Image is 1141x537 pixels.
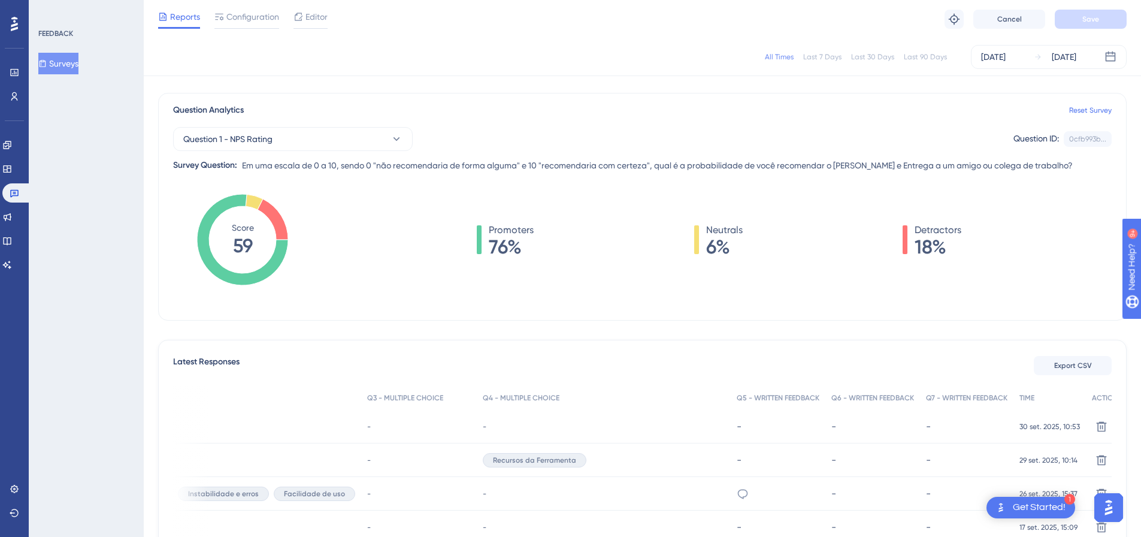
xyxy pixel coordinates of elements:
span: Export CSV [1054,361,1092,370]
div: - [831,454,914,466]
span: Question Analytics [173,103,244,117]
span: Configuration [226,10,279,24]
span: 17 set. 2025, 15:09 [1019,523,1078,532]
div: Last 30 Days [851,52,894,62]
div: 9+ [81,6,89,16]
div: [DATE] [1052,50,1076,64]
span: Neutrals [706,223,743,237]
button: Surveys [38,53,78,74]
div: - [926,421,1007,432]
span: Editor [305,10,328,24]
span: Need Help? [28,3,75,17]
span: Promoters [489,223,534,237]
iframe: UserGuiding AI Assistant Launcher [1091,490,1127,526]
span: Save [1082,14,1099,24]
span: 18% [915,237,961,257]
div: Survey Question: [173,158,237,173]
tspan: 59 [233,234,253,257]
div: - [926,488,1007,499]
div: - [831,421,914,432]
span: Detractors [915,223,961,237]
div: FEEDBACK [38,29,73,38]
span: - [367,489,371,499]
button: Save [1055,10,1127,29]
span: Q7 - WRITTEN FEEDBACK [926,393,1007,403]
div: 1 [1064,494,1075,505]
div: - [926,454,1007,466]
span: Q4 - MULTIPLE CHOICE [483,393,559,403]
img: launcher-image-alternative-text [994,500,1008,515]
div: - [831,521,914,533]
span: - [483,489,486,499]
a: Reset Survey [1069,105,1112,115]
span: TIME [1019,393,1034,403]
span: Instabilidade e erros [188,489,259,499]
span: Q5 - WRITTEN FEEDBACK [737,393,819,403]
span: Reports [170,10,200,24]
div: - [737,454,819,466]
span: Em uma escala de 0 a 10, sendo 0 "não recomendaria de forma alguma" e 10 "recomendaria com certez... [242,158,1073,173]
div: Open Get Started! checklist, remaining modules: 1 [986,497,1075,518]
span: Question 1 - NPS Rating [183,132,273,146]
div: Last 7 Days [803,52,842,62]
div: 0cfb993b... [1069,134,1106,144]
span: 29 set. 2025, 10:14 [1019,455,1078,465]
span: - [483,523,486,532]
span: Latest Responses [173,355,240,376]
span: ACTION [1092,393,1118,403]
div: - [831,488,914,499]
div: Get Started! [1013,501,1066,514]
div: Question ID: [1013,131,1059,147]
div: [DATE] [981,50,1006,64]
span: Facilidade de uso [284,489,345,499]
span: Cancel [997,14,1022,24]
span: - [367,455,371,465]
span: 26 set. 2025, 15:37 [1019,489,1078,499]
button: Question 1 - NPS Rating [173,127,413,151]
span: - [367,422,371,432]
span: - [367,523,371,532]
span: 30 set. 2025, 10:53 [1019,422,1080,432]
tspan: Score [232,223,254,233]
span: 76% [489,237,534,257]
span: 6% [706,237,743,257]
div: - [926,521,1007,533]
span: Q6 - WRITTEN FEEDBACK [831,393,914,403]
span: Recursos da Ferramenta [493,455,576,465]
span: Q3 - MULTIPLE CHOICE [367,393,443,403]
div: All Times [765,52,794,62]
span: - [483,422,486,432]
div: - [737,421,819,432]
button: Cancel [973,10,1045,29]
div: Last 90 Days [904,52,947,62]
div: - [737,521,819,533]
button: Export CSV [1034,356,1112,375]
